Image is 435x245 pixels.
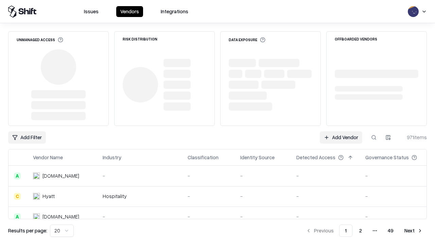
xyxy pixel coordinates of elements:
div: Detected Access [296,154,335,161]
button: Integrations [157,6,192,17]
div: - [365,193,428,200]
div: - [188,213,229,220]
div: - [240,172,285,179]
div: - [240,193,285,200]
div: Governance Status [365,154,409,161]
div: A [14,173,21,179]
div: - [296,193,354,200]
button: 2 [354,225,367,237]
div: - [296,213,354,220]
div: - [103,172,177,179]
div: Risk Distribution [123,37,157,41]
div: A [14,213,21,220]
div: - [365,213,428,220]
img: Hyatt [33,193,40,200]
div: Vendor Name [33,154,63,161]
div: - [240,213,285,220]
div: Industry [103,154,121,161]
div: Classification [188,154,219,161]
div: [DOMAIN_NAME] [42,172,79,179]
div: - [188,193,229,200]
div: - [296,172,354,179]
img: intrado.com [33,173,40,179]
div: - [188,172,229,179]
div: - [103,213,177,220]
div: Offboarded Vendors [335,37,377,41]
div: Hyatt [42,193,55,200]
button: 1 [339,225,352,237]
div: - [365,172,428,179]
div: Hospitality [103,193,177,200]
button: Next [400,225,427,237]
button: Issues [80,6,103,17]
div: Identity Source [240,154,275,161]
div: Unmanaged Access [17,37,63,43]
button: 49 [382,225,399,237]
div: C [14,193,21,200]
nav: pagination [302,225,427,237]
img: primesec.co.il [33,213,40,220]
div: 971 items [400,134,427,141]
p: Results per page: [8,227,47,234]
button: Add Filter [8,131,46,144]
button: Vendors [116,6,143,17]
div: Data Exposure [229,37,265,43]
div: [DOMAIN_NAME] [42,213,79,220]
a: Add Vendor [320,131,362,144]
